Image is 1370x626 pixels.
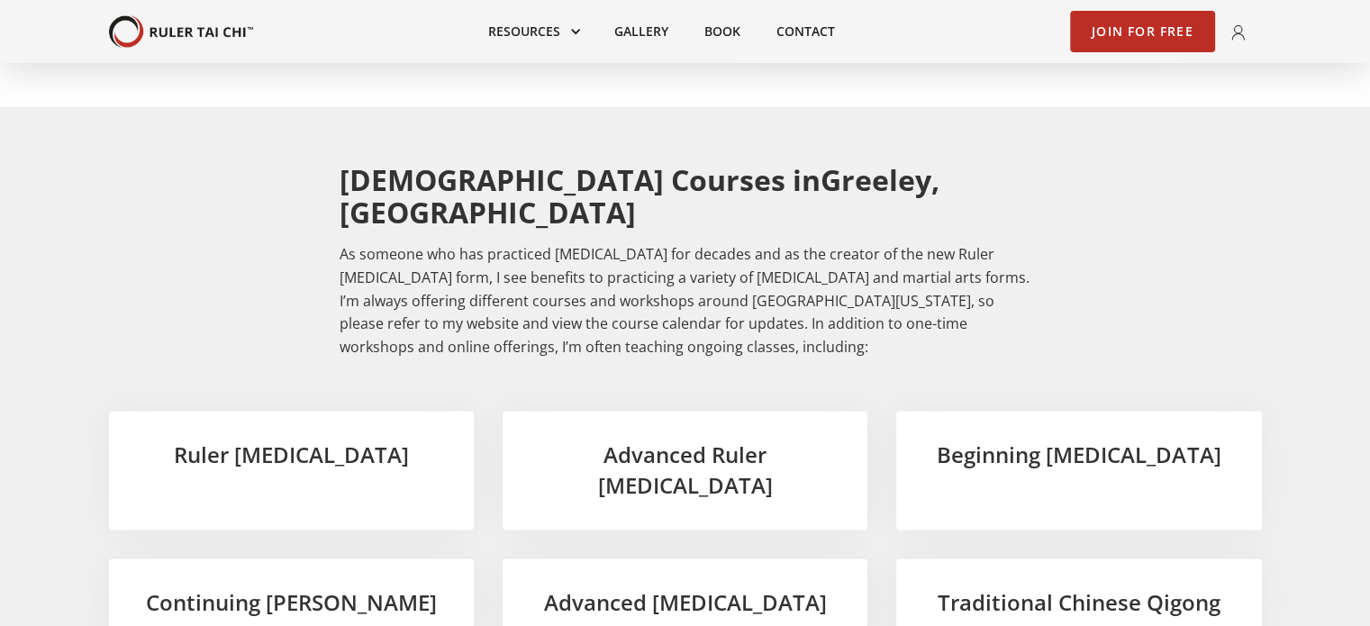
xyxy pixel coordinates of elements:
[758,12,853,51] a: Contact
[1070,11,1215,52] a: Join for Free
[138,587,445,618] h3: Continuing [PERSON_NAME]
[138,440,445,470] h3: Ruler [MEDICAL_DATA]
[470,12,596,51] div: Resources
[340,243,1031,358] p: As someone who has practiced [MEDICAL_DATA] for decades and as the creator of the new Ruler [MEDI...
[596,12,686,51] a: Gallery
[925,440,1232,470] h3: Beginning [MEDICAL_DATA]
[686,12,758,51] a: Book
[340,160,939,231] span: Greeley, [GEOGRAPHIC_DATA]
[531,440,839,500] h3: Advanced Ruler [MEDICAL_DATA]
[340,164,1031,229] h2: [DEMOGRAPHIC_DATA] Courses in
[109,15,253,49] img: Your Brand Name
[925,587,1232,618] h3: Traditional Chinese Qigong
[109,15,253,49] a: home
[531,587,839,618] h3: Advanced [MEDICAL_DATA]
